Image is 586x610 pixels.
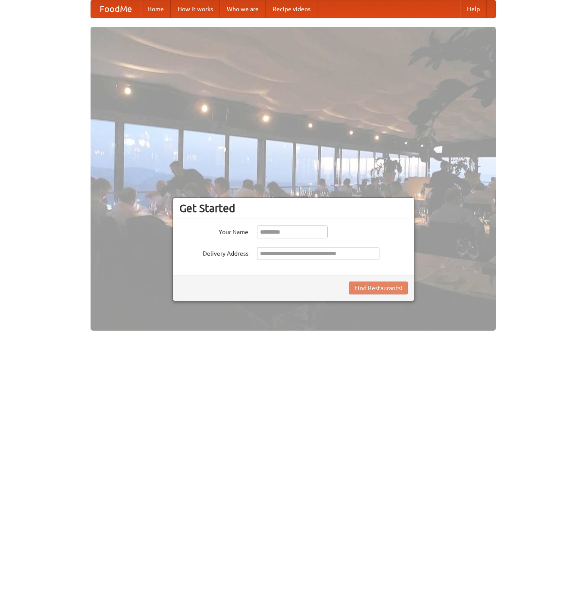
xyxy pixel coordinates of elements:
[266,0,317,18] a: Recipe videos
[141,0,171,18] a: Home
[220,0,266,18] a: Who we are
[171,0,220,18] a: How it works
[349,282,408,294] button: Find Restaurants!
[179,247,248,258] label: Delivery Address
[91,0,141,18] a: FoodMe
[179,202,408,215] h3: Get Started
[179,225,248,236] label: Your Name
[460,0,487,18] a: Help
